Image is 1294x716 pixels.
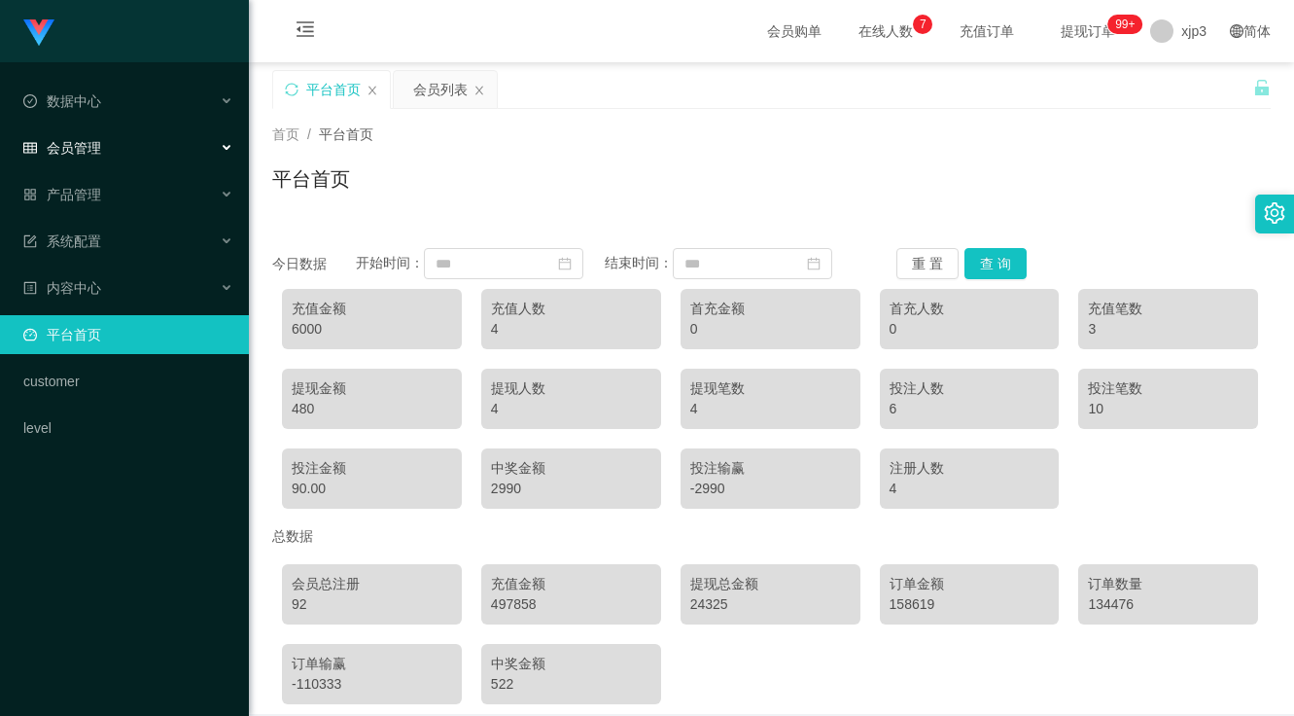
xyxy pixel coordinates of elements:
i: 图标: calendar [558,257,572,270]
i: 图标: unlock [1253,79,1271,96]
div: 订单数量 [1088,574,1248,594]
div: 4 [690,399,851,419]
button: 重 置 [896,248,959,279]
div: 首充人数 [890,299,1050,319]
i: 图标: setting [1264,202,1285,224]
div: 订单金额 [890,574,1050,594]
i: 图标: sync [285,83,298,96]
div: 92 [292,594,452,615]
i: 图标: close [473,85,485,96]
a: level [23,409,233,447]
i: 图标: menu-fold [272,1,338,63]
span: 提现订单 [1051,24,1125,38]
span: 数据中心 [23,93,101,109]
div: 会员总注册 [292,574,452,594]
button: 查 询 [964,248,1027,279]
div: 中奖金额 [491,458,651,479]
a: customer [23,362,233,401]
div: 3 [1088,319,1248,340]
div: 497858 [491,594,651,615]
div: 充值人数 [491,299,651,319]
span: 首页 [272,126,299,142]
div: 投注人数 [890,378,1050,399]
div: 6 [890,399,1050,419]
div: 2990 [491,479,651,499]
div: 134476 [1088,594,1248,615]
div: 90.00 [292,479,452,499]
div: 提现笔数 [690,378,851,399]
div: 中奖金额 [491,654,651,674]
span: 结束时间： [605,255,673,270]
div: 522 [491,674,651,695]
span: / [307,126,311,142]
span: 开始时间： [356,255,424,270]
div: -2990 [690,479,851,499]
div: 订单输赢 [292,654,452,674]
div: 10 [1088,399,1248,419]
div: 首充金额 [690,299,851,319]
span: 内容中心 [23,280,101,296]
span: 在线人数 [849,24,923,38]
div: 充值金额 [292,299,452,319]
h1: 平台首页 [272,164,350,194]
a: 图标: dashboard平台首页 [23,315,233,354]
p: 7 [920,15,927,34]
span: 充值订单 [950,24,1024,38]
div: 注册人数 [890,458,1050,479]
sup: 213 [1107,15,1142,34]
i: 图标: global [1230,24,1243,38]
div: 今日数据 [272,254,356,274]
span: 系统配置 [23,233,101,249]
div: 提现总金额 [690,574,851,594]
div: 投注输赢 [690,458,851,479]
div: 会员列表 [413,71,468,108]
span: 会员管理 [23,140,101,156]
i: 图标: calendar [807,257,821,270]
div: 平台首页 [306,71,361,108]
i: 图标: appstore-o [23,188,37,201]
div: 充值笔数 [1088,299,1248,319]
sup: 7 [913,15,932,34]
div: 4 [890,479,1050,499]
div: 0 [690,319,851,340]
div: 24325 [690,594,851,615]
div: 480 [292,399,452,419]
div: 0 [890,319,1050,340]
i: 图标: profile [23,281,37,295]
div: 提现人数 [491,378,651,399]
span: 平台首页 [319,126,373,142]
div: -110333 [292,674,452,695]
span: 产品管理 [23,187,101,202]
div: 充值金额 [491,574,651,594]
div: 投注金额 [292,458,452,479]
i: 图标: form [23,234,37,248]
i: 图标: close [367,85,378,96]
div: 总数据 [272,519,1271,555]
div: 6000 [292,319,452,340]
i: 图标: table [23,141,37,155]
img: logo.9652507e.png [23,19,54,47]
div: 提现金额 [292,378,452,399]
div: 投注笔数 [1088,378,1248,399]
i: 图标: check-circle-o [23,94,37,108]
div: 4 [491,399,651,419]
div: 4 [491,319,651,340]
div: 158619 [890,594,1050,615]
